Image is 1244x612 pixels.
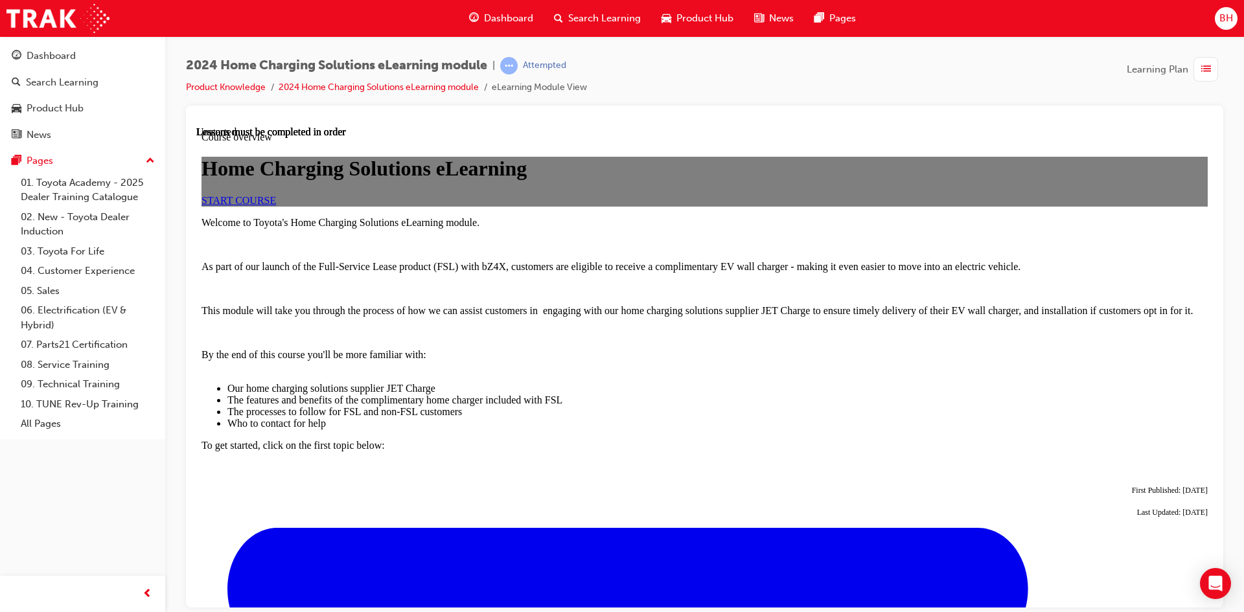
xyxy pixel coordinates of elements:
[5,149,160,173] button: Pages
[12,77,21,89] span: search-icon
[16,374,160,394] a: 09. Technical Training
[31,291,1011,303] li: Who to contact for help
[16,414,160,434] a: All Pages
[1219,11,1233,26] span: BH
[554,10,563,27] span: search-icon
[27,153,53,168] div: Pages
[6,4,109,33] img: Trak
[5,41,160,149] button: DashboardSearch LearningProduct HubNews
[500,57,518,74] span: learningRecordVerb_ATTEMPT-icon
[936,359,1011,368] span: First Published: [DATE]
[1215,7,1238,30] button: BH
[16,207,160,242] a: 02. New - Toyota Dealer Induction
[27,128,51,142] div: News
[5,96,160,120] a: Product Hub
[16,300,160,335] a: 06. Electrification (EV & Hybrid)
[5,179,1011,190] p: This module will take you through the process of how we can assist customers in engaging with our...
[186,58,487,73] span: 2024 Home Charging Solutions eLearning module
[31,280,1011,291] li: The processes to follow for FSL and non-FSL customers
[279,82,479,93] a: 2024 Home Charging Solutions eLearning module
[26,75,98,90] div: Search Learning
[27,49,76,63] div: Dashboard
[31,268,1011,280] li: The features and benefits of the complimentary home charger included with FSL
[744,5,804,32] a: news-iconNews
[484,11,533,26] span: Dashboard
[754,10,764,27] span: news-icon
[12,155,21,167] span: pages-icon
[662,10,671,27] span: car-icon
[829,11,856,26] span: Pages
[27,101,84,116] div: Product Hub
[5,135,1011,146] p: As part of our launch of the Full-Service Lease product (FSL) with bZ4X, customers are eligible t...
[523,60,566,72] div: Attempted
[469,10,479,27] span: guage-icon
[676,11,733,26] span: Product Hub
[804,5,866,32] a: pages-iconPages
[16,173,160,207] a: 01. Toyota Academy - 2025 Dealer Training Catalogue
[941,381,1011,391] span: Last Updated: [DATE]
[5,91,1011,102] p: Welcome to Toyota's Home Charging Solutions eLearning module.
[16,281,160,301] a: 05. Sales
[12,51,21,62] span: guage-icon
[186,82,266,93] a: Product Knowledge
[16,242,160,262] a: 03. Toyota For Life
[1127,57,1223,82] button: Learning Plan
[5,223,1011,246] p: By the end of this course you'll be more familiar with:
[1200,568,1231,599] div: Open Intercom Messenger
[492,80,587,95] li: eLearning Module View
[568,11,641,26] span: Search Learning
[5,69,80,80] a: START COURSE
[143,586,152,602] span: prev-icon
[5,44,160,68] a: Dashboard
[1201,62,1211,78] span: list-icon
[16,335,160,355] a: 07. Parts21 Certification
[16,394,160,414] a: 10. TUNE Rev-Up Training
[651,5,744,32] a: car-iconProduct Hub
[769,11,794,26] span: News
[459,5,544,32] a: guage-iconDashboard
[1127,62,1188,77] span: Learning Plan
[5,30,1011,54] h1: Home Charging Solutions eLearning
[544,5,651,32] a: search-iconSearch Learning
[12,130,21,141] span: news-icon
[5,313,1011,325] p: To get started, click on the first topic below:
[12,103,21,115] span: car-icon
[492,58,495,73] span: |
[16,261,160,281] a: 04. Customer Experience
[814,10,824,27] span: pages-icon
[31,256,1011,268] li: Our home charging solutions supplier JET Charge
[5,123,160,147] a: News
[5,71,160,95] a: Search Learning
[16,355,160,375] a: 08. Service Training
[146,153,155,170] span: up-icon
